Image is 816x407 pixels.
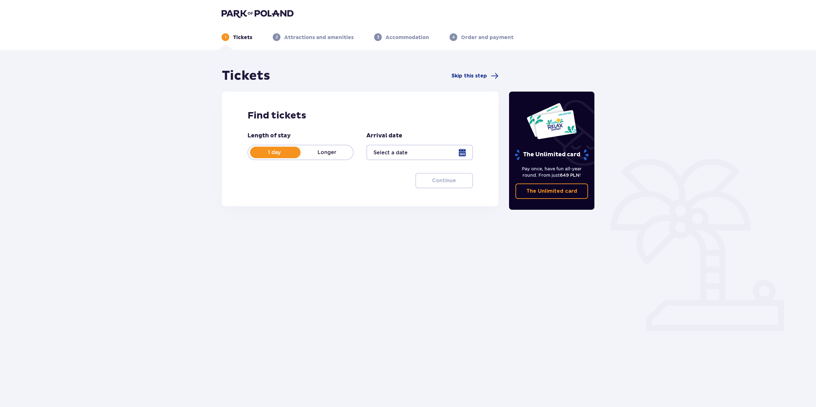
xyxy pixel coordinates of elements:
[386,34,429,41] p: Accommodation
[248,149,301,156] p: 1 day
[222,68,270,84] h1: Tickets
[225,34,226,40] p: 1
[515,166,588,178] p: Pay once, have fun all-year round. From just !
[247,110,473,122] h2: Find tickets
[415,173,473,188] button: Continue
[461,34,514,41] p: Order and payment
[451,72,487,79] span: Skip this step
[526,188,577,195] p: The Unlimited card
[284,34,354,41] p: Attractions and amenities
[377,34,379,40] p: 3
[452,34,455,40] p: 4
[276,34,278,40] p: 2
[247,132,291,140] p: Length of stay
[432,177,456,184] p: Continue
[222,9,294,18] img: Park of Poland logo
[560,173,579,178] span: 649 PLN
[515,183,588,199] a: The Unlimited card
[514,149,589,160] p: The Unlimited card
[301,149,353,156] p: Longer
[451,72,498,80] a: Skip this step
[233,34,252,41] p: Tickets
[366,132,402,140] p: Arrival date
